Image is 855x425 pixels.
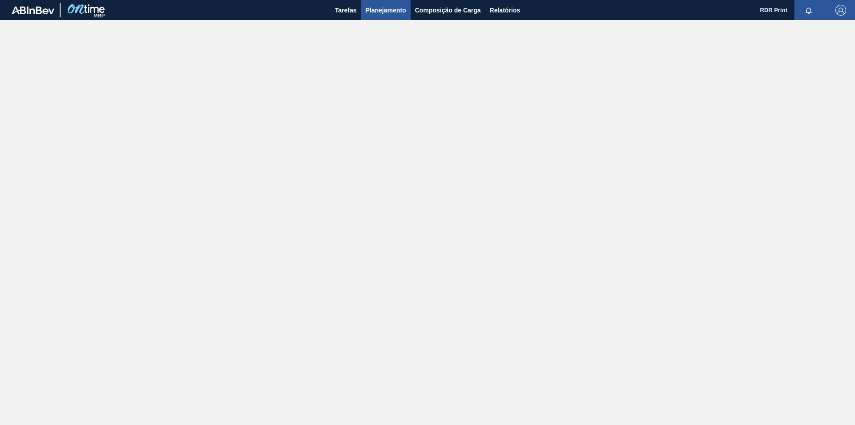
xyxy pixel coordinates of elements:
[415,5,481,16] span: Composição de Carga
[490,5,520,16] span: Relatórios
[335,5,357,16] span: Tarefas
[12,6,54,14] img: TNhmsLtSVTkK8tSr43FrP2fwEKptu5GPRR3wAAAABJRU5ErkJggg==
[794,4,823,16] button: Notificações
[366,5,406,16] span: Planejamento
[835,5,846,16] img: Logout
